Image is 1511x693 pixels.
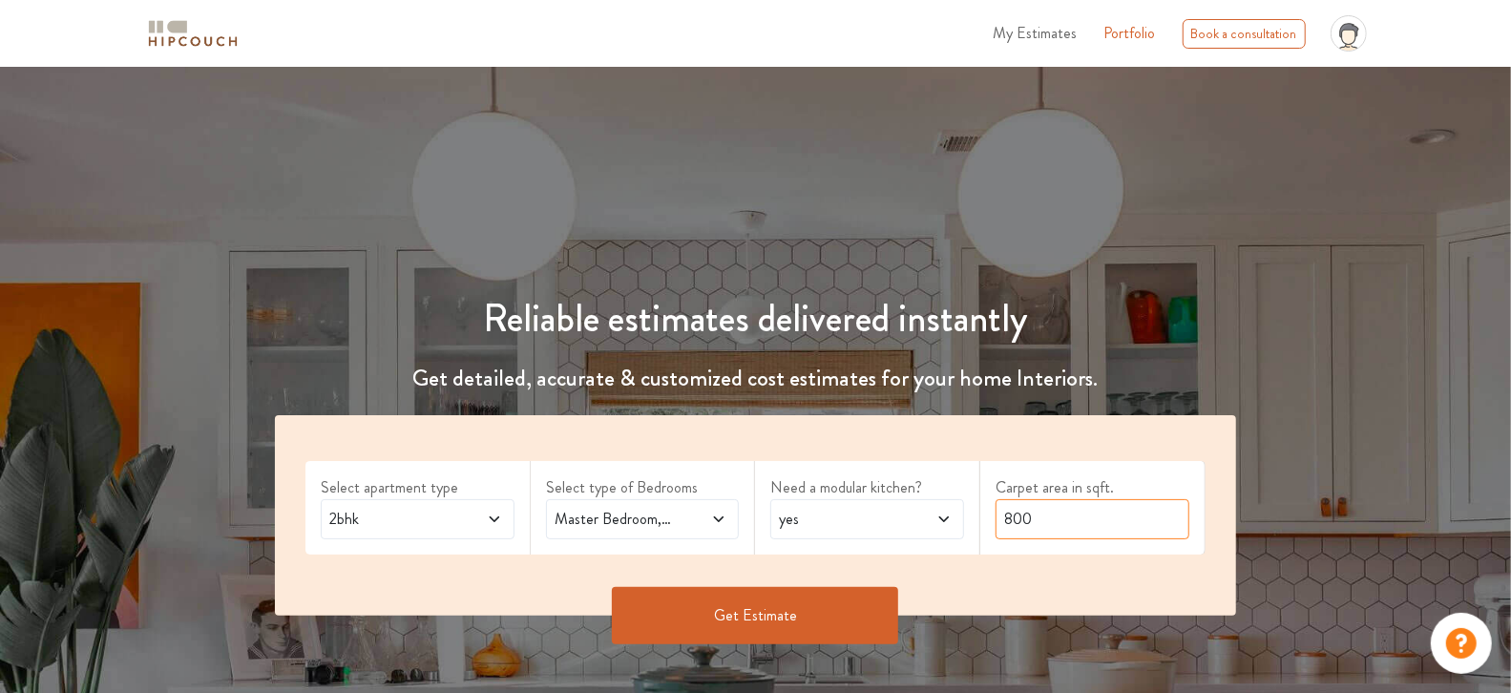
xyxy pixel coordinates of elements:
[145,12,241,55] span: logo-horizontal.svg
[996,476,1189,499] label: Carpet area in sqft.
[325,508,458,531] span: 2bhk
[775,508,908,531] span: yes
[263,365,1248,392] h4: Get detailed, accurate & customized cost estimates for your home Interiors.
[1183,19,1306,49] div: Book a consultation
[612,587,898,644] button: Get Estimate
[770,476,964,499] label: Need a modular kitchen?
[1104,22,1156,45] a: Portfolio
[145,17,241,51] img: logo-horizontal.svg
[551,508,683,531] span: Master Bedroom,Home Office Study
[263,296,1248,342] h1: Reliable estimates delivered instantly
[996,499,1189,539] input: Enter area sqft
[321,476,514,499] label: Select apartment type
[546,476,740,499] label: Select type of Bedrooms
[994,22,1078,44] span: My Estimates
